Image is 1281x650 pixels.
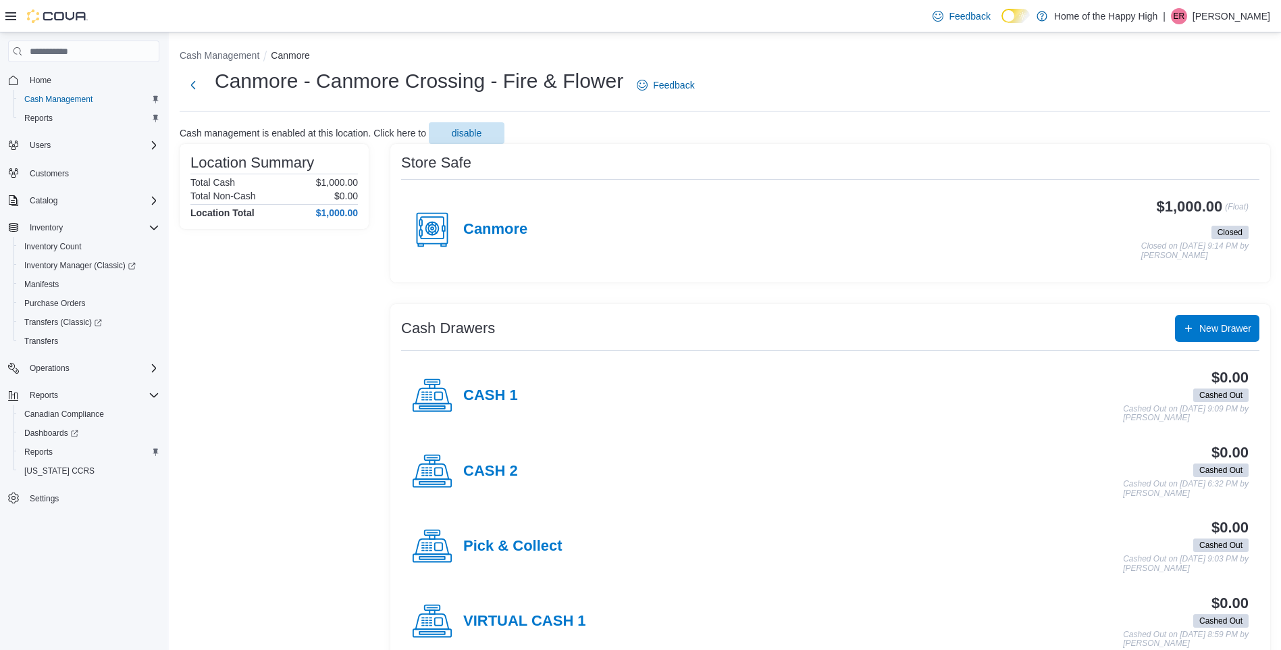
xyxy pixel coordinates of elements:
[316,207,358,218] h4: $1,000.00
[452,126,481,140] span: disable
[19,257,141,274] a: Inventory Manager (Classic)
[19,333,159,349] span: Transfers
[24,279,59,290] span: Manifests
[1193,8,1270,24] p: [PERSON_NAME]
[24,193,63,209] button: Catalog
[1157,199,1223,215] h3: $1,000.00
[3,70,165,90] button: Home
[334,191,358,201] p: $0.00
[19,314,107,330] a: Transfers (Classic)
[14,294,165,313] button: Purchase Orders
[180,128,426,139] p: Cash management is enabled at this location. Click here to
[180,72,207,99] button: Next
[3,136,165,155] button: Users
[1123,480,1249,498] p: Cashed Out on [DATE] 6:32 PM by [PERSON_NAME]
[14,237,165,256] button: Inventory Count
[24,137,159,153] span: Users
[24,220,68,236] button: Inventory
[3,489,165,508] button: Settings
[30,493,59,504] span: Settings
[3,218,165,237] button: Inventory
[27,9,88,23] img: Cova
[3,359,165,378] button: Operations
[1211,520,1249,536] h3: $0.00
[24,317,102,328] span: Transfers (Classic)
[1211,370,1249,386] h3: $0.00
[24,409,104,420] span: Canadian Compliance
[14,256,165,275] a: Inventory Manager (Classic)
[24,387,159,403] span: Reports
[631,72,700,99] a: Feedback
[1171,8,1187,24] div: Edward Renzi
[24,72,57,89] a: Home
[1199,615,1243,627] span: Cashed Out
[14,90,165,109] button: Cash Management
[19,463,159,479] span: Washington CCRS
[19,333,63,349] a: Transfers
[30,75,51,86] span: Home
[190,207,255,218] h4: Location Total
[8,65,159,543] nav: Complex example
[463,387,518,405] h4: CASH 1
[1211,445,1249,461] h3: $0.00
[30,390,58,401] span: Reports
[19,314,159,330] span: Transfers (Classic)
[215,68,623,95] h1: Canmore - Canmore Crossing - Fire & Flower
[1211,595,1249,611] h3: $0.00
[1141,242,1249,260] p: Closed on [DATE] 9:14 PM by [PERSON_NAME]
[14,275,165,294] button: Manifests
[3,386,165,405] button: Reports
[927,3,995,30] a: Feedback
[19,425,84,441] a: Dashboards
[19,276,64,293] a: Manifests
[180,49,1270,65] nav: An example of EuiBreadcrumbs
[949,9,990,23] span: Feedback
[1193,539,1249,552] span: Cashed Out
[316,177,358,188] p: $1,000.00
[24,113,53,124] span: Reports
[1193,389,1249,402] span: Cashed Out
[24,220,159,236] span: Inventory
[463,221,527,239] h4: Canmore
[1199,539,1243,551] span: Cashed Out
[429,122,504,144] button: disable
[1193,614,1249,628] span: Cashed Out
[19,257,159,274] span: Inventory Manager (Classic)
[1218,226,1243,239] span: Closed
[463,463,518,480] h4: CASH 2
[19,239,87,255] a: Inventory Count
[1193,464,1249,477] span: Cashed Out
[19,425,159,441] span: Dashboards
[1123,630,1249,649] p: Cashed Out on [DATE] 8:59 PM by [PERSON_NAME]
[14,405,165,424] button: Canadian Compliance
[24,491,64,507] a: Settings
[463,613,586,630] h4: VIRTUAL CASH 1
[30,222,63,233] span: Inventory
[190,177,235,188] h6: Total Cash
[463,538,563,555] h4: Pick & Collect
[24,428,78,439] span: Dashboards
[14,424,165,443] a: Dashboards
[19,406,159,422] span: Canadian Compliance
[30,168,69,179] span: Customers
[24,164,159,181] span: Customers
[24,360,159,376] span: Operations
[14,109,165,128] button: Reports
[190,191,256,201] h6: Total Non-Cash
[14,332,165,351] button: Transfers
[1174,8,1185,24] span: ER
[3,191,165,210] button: Catalog
[1175,315,1259,342] button: New Drawer
[19,239,159,255] span: Inventory Count
[24,387,63,403] button: Reports
[1199,389,1243,401] span: Cashed Out
[19,91,159,107] span: Cash Management
[24,466,95,476] span: [US_STATE] CCRS
[1054,8,1157,24] p: Home of the Happy High
[24,166,74,182] a: Customers
[1123,555,1249,573] p: Cashed Out on [DATE] 9:03 PM by [PERSON_NAME]
[30,363,70,374] span: Operations
[24,490,159,507] span: Settings
[190,155,314,171] h3: Location Summary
